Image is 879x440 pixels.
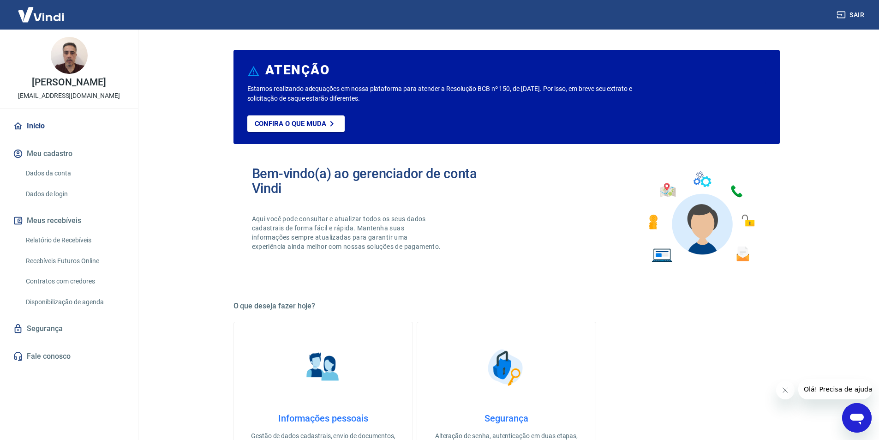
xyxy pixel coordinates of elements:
[835,6,868,24] button: Sair
[11,116,127,136] a: Início
[255,120,326,128] p: Confira o que muda
[11,211,127,231] button: Meus recebíveis
[22,293,127,312] a: Disponibilização de agenda
[11,346,127,367] a: Fale conosco
[32,78,106,87] p: [PERSON_NAME]
[300,344,346,391] img: Informações pessoais
[252,214,443,251] p: Aqui você pode consultar e atualizar todos os seus dados cadastrais de forma fácil e rápida. Mant...
[22,185,127,204] a: Dados de login
[249,413,398,424] h4: Informações pessoais
[265,66,329,75] h6: ATENÇÃO
[18,91,120,101] p: [EMAIL_ADDRESS][DOMAIN_NAME]
[11,0,71,29] img: Vindi
[247,84,662,103] p: Estamos realizando adequações em nossa plataforma para atender a Resolução BCB nº 150, de [DATE]....
[11,319,127,339] a: Segurança
[22,272,127,291] a: Contratos com credores
[6,6,78,14] span: Olá! Precisa de ajuda?
[51,37,88,74] img: 086b94dc-854d-4ca8-b167-b06c909ffac4.jpeg
[483,344,529,391] img: Segurança
[798,379,872,399] iframe: Message from company
[22,231,127,250] a: Relatório de Recebíveis
[22,252,127,271] a: Recebíveis Futuros Online
[22,164,127,183] a: Dados da conta
[432,413,581,424] h4: Segurança
[11,144,127,164] button: Meu cadastro
[233,301,780,311] h5: O que deseja fazer hoje?
[247,115,345,132] a: Confira o que muda
[776,381,795,399] iframe: Close message
[640,166,761,268] img: Imagem de um avatar masculino com diversos icones exemplificando as funcionalidades do gerenciado...
[252,166,507,196] h2: Bem-vindo(a) ao gerenciador de conta Vindi
[842,403,872,433] iframe: Button to launch messaging window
